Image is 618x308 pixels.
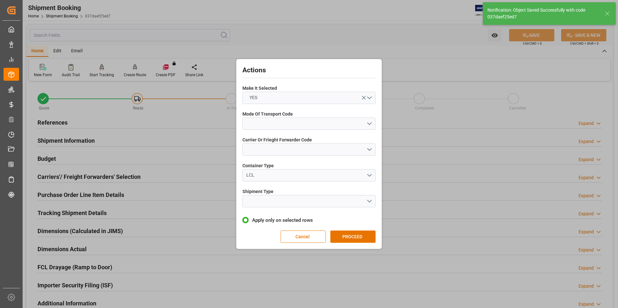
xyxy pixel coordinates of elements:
[242,143,376,156] button: open menu
[330,231,376,243] button: PROCEED
[242,162,274,169] span: Container Type
[242,85,277,92] span: Make It Selected
[242,111,293,118] span: Mode Of Transport Code
[242,92,376,104] button: open menu
[242,216,376,224] label: Apply only on selected rows
[242,118,376,130] button: open menu
[242,188,273,195] span: Shipment Type
[242,169,376,181] button: open menu
[487,7,599,20] div: Notification: Object Saved Successfully with code 037daef25ed7
[246,94,261,101] span: YES
[242,195,376,207] button: open menu
[281,231,326,243] button: Cancel
[242,65,376,76] h2: Actions
[246,172,367,179] div: LCL
[242,137,312,143] span: Carrier Or Frieght Forwarder Code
